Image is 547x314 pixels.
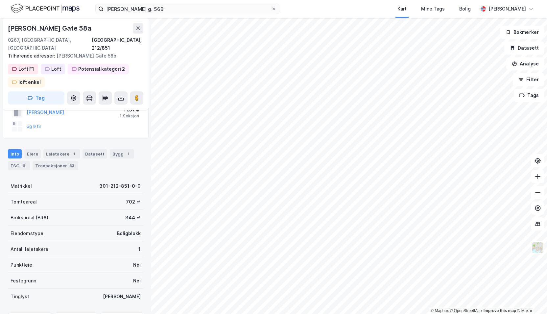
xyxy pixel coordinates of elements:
[504,41,544,55] button: Datasett
[78,65,125,73] div: Potensial kategori 2
[11,3,80,14] img: logo.f888ab2527a4732fd821a326f86c7f29.svg
[18,65,34,73] div: Loft F1
[488,5,526,13] div: [PERSON_NAME]
[421,5,445,13] div: Mine Tags
[68,162,76,169] div: 33
[51,65,61,73] div: Loft
[117,229,141,237] div: Boligblokk
[11,182,32,190] div: Matrikkel
[8,53,57,59] span: Tilhørende adresser:
[431,308,449,313] a: Mapbox
[500,26,544,39] button: Bokmerker
[514,282,547,314] iframe: Chat Widget
[120,113,139,119] div: 1 Seksjon
[24,149,41,158] div: Eiere
[11,261,32,269] div: Punktleie
[33,161,78,170] div: Transaksjoner
[83,149,107,158] div: Datasett
[11,198,37,206] div: Tomteareal
[11,277,36,285] div: Festegrunn
[513,73,544,86] button: Filter
[8,36,92,52] div: 0267, [GEOGRAPHIC_DATA], [GEOGRAPHIC_DATA]
[133,277,141,285] div: Nei
[11,245,48,253] div: Antall leietakere
[133,261,141,269] div: Nei
[71,151,77,157] div: 1
[514,282,547,314] div: Kontrollprogram for chat
[110,149,134,158] div: Bygg
[8,23,93,34] div: [PERSON_NAME] Gate 58a
[11,293,29,301] div: Tinglyst
[8,161,30,170] div: ESG
[99,182,141,190] div: 301-212-851-0-0
[8,149,22,158] div: Info
[459,5,471,13] div: Bolig
[21,162,27,169] div: 6
[8,52,138,60] div: [PERSON_NAME] Gate 58b
[104,4,271,14] input: Søk på adresse, matrikkel, gårdeiere, leietakere eller personer
[8,91,64,105] button: Tag
[11,214,48,222] div: Bruksareal (BRA)
[532,241,544,254] img: Z
[450,308,482,313] a: OpenStreetMap
[506,57,544,70] button: Analyse
[92,36,143,52] div: [GEOGRAPHIC_DATA], 212/851
[103,293,141,301] div: [PERSON_NAME]
[484,308,516,313] a: Improve this map
[125,214,141,222] div: 344 ㎡
[43,149,80,158] div: Leietakere
[126,198,141,206] div: 702 ㎡
[125,151,131,157] div: 1
[514,89,544,102] button: Tags
[397,5,407,13] div: Kart
[11,229,43,237] div: Eiendomstype
[138,245,141,253] div: 1
[18,78,41,86] div: loft enkel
